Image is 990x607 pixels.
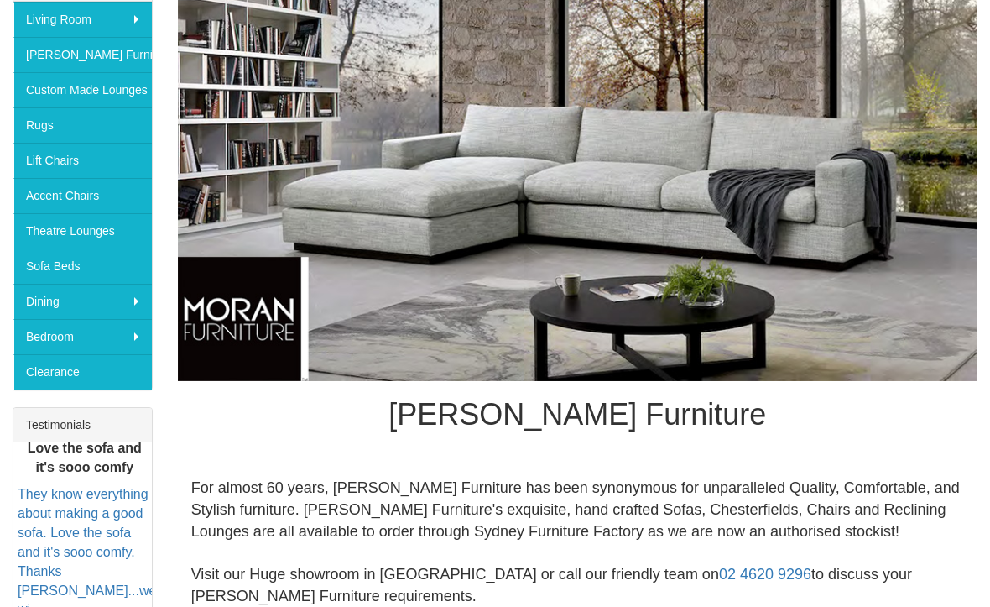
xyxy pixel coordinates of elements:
[13,37,152,72] a: [PERSON_NAME] Furniture
[13,249,152,284] a: Sofa Beds
[13,2,152,37] a: Living Room
[13,72,152,107] a: Custom Made Lounges
[13,143,152,178] a: Lift Chairs
[13,319,152,354] a: Bedroom
[13,213,152,249] a: Theatre Lounges
[13,284,152,319] a: Dining
[13,354,152,390] a: Clearance
[13,408,152,442] div: Testimonials
[13,178,152,213] a: Accent Chairs
[28,440,142,474] b: Love the sofa and it's sooo comfy
[719,566,811,583] a: 02 4620 9296
[178,398,977,432] h1: [PERSON_NAME] Furniture
[13,107,152,143] a: Rugs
